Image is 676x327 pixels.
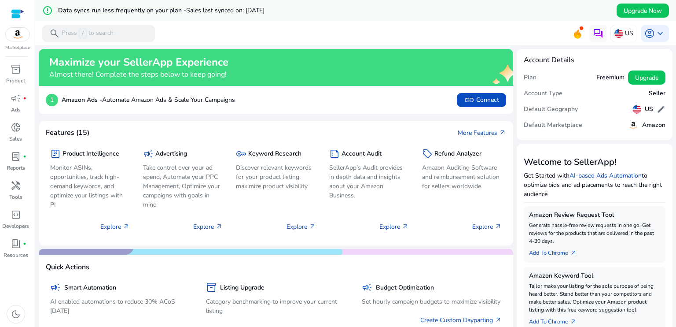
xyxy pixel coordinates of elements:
h5: Plan [524,74,536,82]
b: Amazon Ads - [62,96,102,104]
p: Get Started with to optimize bids and ad placements to reach the right audience [524,171,665,199]
span: campaign [143,149,154,159]
p: Explore [100,222,130,231]
span: arrow_outward [495,223,502,230]
span: package [50,149,61,159]
p: Category benchmarking to improve your current listing [206,297,346,316]
p: Developers [2,222,29,230]
span: key [236,149,246,159]
span: inventory_2 [11,64,21,74]
h5: US [645,106,653,113]
p: Sales [9,135,22,143]
span: / [79,29,87,38]
h5: Amazon Keyword Tool [529,272,660,280]
span: inventory_2 [206,282,217,293]
span: arrow_outward [309,223,316,230]
p: Set hourly campaign budgets to maximize visibility [362,297,502,306]
p: Generate hassle-free review requests in one go. Get reviews for the products that are delivered i... [529,221,660,245]
img: amazon.svg [628,120,639,130]
h5: Data syncs run less frequently on your plan - [58,7,265,15]
span: arrow_outward [123,223,130,230]
span: campaign [11,93,21,104]
span: arrow_outward [495,316,502,323]
button: linkConnect [457,93,506,107]
p: Product [6,77,25,85]
span: account_circle [644,28,655,39]
h5: Listing Upgrade [220,284,265,292]
p: Explore [287,222,316,231]
h4: Almost there! Complete the steps below to keep going! [49,71,228,79]
h5: Refund Analyzer [434,150,481,158]
p: Tools [9,193,22,201]
h5: Amazon [642,122,665,129]
h5: Smart Automation [64,284,116,292]
a: Create Custom Dayparting [420,316,502,325]
p: Press to search [62,29,114,38]
span: search [49,28,60,39]
p: SellerApp's Audit provides in depth data and insights about your Amazon Business. [329,163,409,200]
span: Upgrade Now [624,6,662,15]
mat-icon: error_outline [42,5,53,16]
h5: Seller [649,90,665,97]
p: Tailor make your listing for the sole purpose of being heard better. Stand better than your compe... [529,282,660,314]
span: code_blocks [11,209,21,220]
span: book_4 [11,238,21,249]
p: Ads [11,106,21,114]
span: link [464,95,474,105]
button: Upgrade Now [617,4,669,18]
span: Sales last synced on: [DATE] [186,6,265,15]
h5: Keyword Research [248,150,301,158]
p: Explore [193,222,223,231]
span: dark_mode [11,309,21,320]
h4: Account Details [524,56,574,64]
p: Marketplace [5,45,30,51]
h5: Account Audit [342,150,382,158]
p: 1 [46,94,58,106]
h5: Default Geography [524,106,578,113]
p: Reports [7,164,25,172]
span: handyman [11,180,21,191]
p: Explore [472,222,502,231]
h5: Account Type [524,90,562,97]
p: Discover relevant keywords for your product listing, maximize product visibility [236,163,316,191]
h4: Quick Actions [46,263,89,271]
h5: Freemium [596,74,625,82]
p: AI enabled automations to reduce 30% ACoS [DATE] [50,297,190,316]
span: Connect [464,95,499,105]
p: Take control over your ad spend, Automate your PPC Management, Optimize your campaigns with goals... [143,163,223,209]
p: US [625,26,633,41]
img: amazon.svg [6,28,29,41]
span: campaign [50,282,61,293]
span: arrow_outward [216,223,223,230]
a: AI-based Ads Automation [569,171,642,180]
p: Amazon Auditing Software and reimbursement solution for sellers worldwide. [422,163,502,191]
span: fiber_manual_record [23,97,26,100]
span: sell [422,149,433,159]
span: lab_profile [11,151,21,162]
button: Upgrade [628,71,665,85]
h5: Default Marketplace [524,122,582,129]
span: Upgrade [635,73,658,82]
p: Explore [379,222,409,231]
a: More Featuresarrow_outward [458,128,506,137]
a: Add To Chrome [529,245,584,257]
h3: Welcome to SellerApp! [524,157,665,167]
h5: Amazon Review Request Tool [529,212,660,219]
span: fiber_manual_record [23,242,26,245]
img: us.svg [632,105,641,114]
p: Monitor ASINs, opportunities, track high-demand keywords, and optimize your listings with PI [50,163,130,209]
span: campaign [362,282,372,293]
span: arrow_outward [570,249,577,256]
span: fiber_manual_record [23,155,26,158]
span: arrow_outward [499,129,506,136]
span: summarize [329,149,340,159]
h5: Advertising [155,150,187,158]
span: arrow_outward [570,318,577,325]
span: keyboard_arrow_down [655,28,665,39]
h5: Budget Optimization [376,284,434,292]
p: Automate Amazon Ads & Scale Your Campaigns [62,95,235,104]
p: Resources [4,251,28,259]
img: us.svg [614,29,623,38]
span: edit [657,105,665,114]
span: arrow_outward [402,223,409,230]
